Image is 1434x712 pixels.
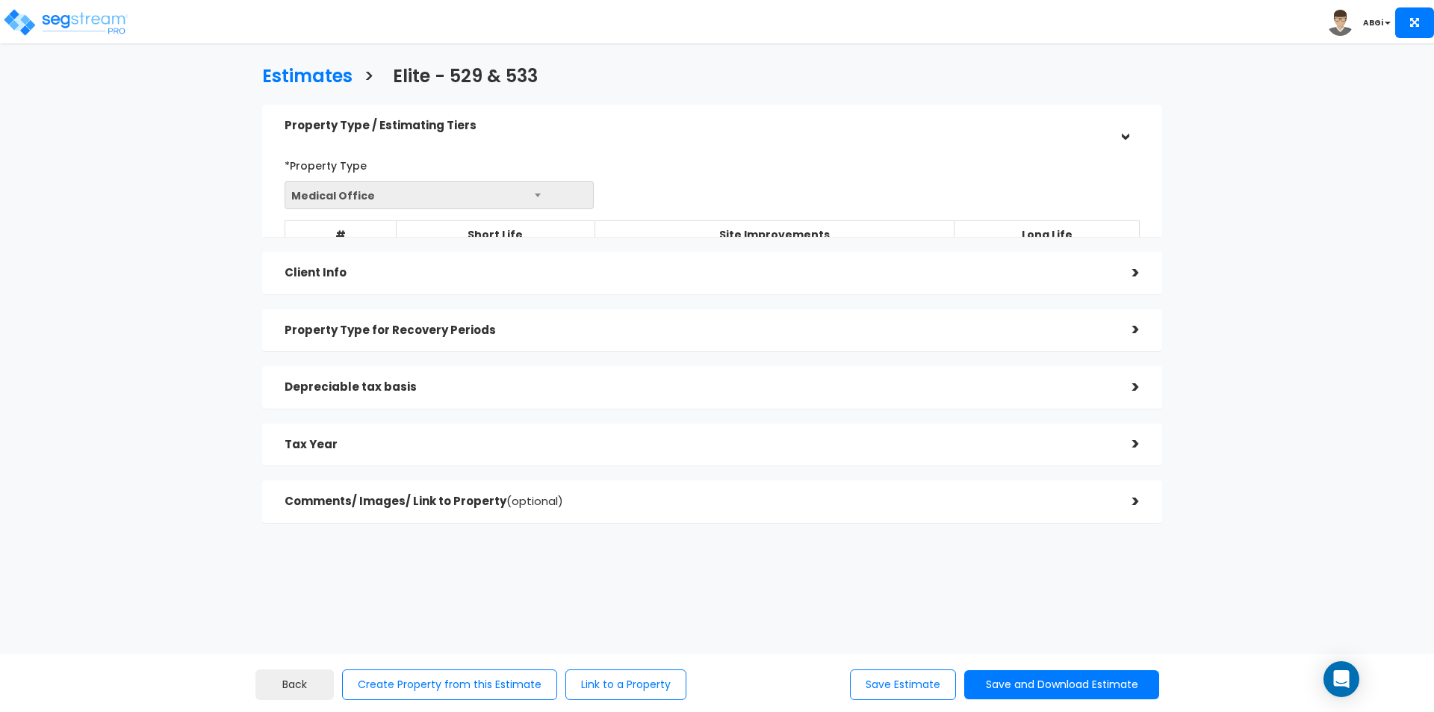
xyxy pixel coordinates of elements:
th: Short Life [397,221,595,250]
button: Back [255,669,334,700]
h5: Property Type / Estimating Tiers [285,120,1110,132]
div: > [1110,376,1140,399]
h5: Property Type for Recovery Periods [285,324,1110,337]
label: *Property Type [285,153,367,173]
button: Create Property from this Estimate [342,669,557,700]
th: Long Life [955,221,1140,250]
a: Elite - 529 & 533 [382,52,538,97]
button: Save Estimate [850,669,956,700]
b: ABGi [1363,17,1383,28]
h3: Estimates [262,66,353,90]
a: Estimates [251,52,353,97]
h3: > [364,66,374,90]
span: Medical Office [285,181,594,209]
img: logo_pro_r.png [2,7,129,37]
div: > [1113,111,1136,141]
button: Link to a Property [565,669,686,700]
h3: Elite - 529 & 533 [393,66,538,90]
span: (optional) [506,493,563,509]
button: Save and Download Estimate [964,670,1159,699]
img: avatar.png [1327,10,1353,36]
div: > [1110,490,1140,513]
th: # [285,221,397,250]
div: > [1110,433,1140,456]
th: Site Improvements [595,221,954,250]
div: Open Intercom Messenger [1323,661,1359,697]
div: > [1110,318,1140,341]
span: Medical Office [285,182,593,210]
h5: Tax Year [285,439,1110,451]
h5: Client Info [285,267,1110,279]
h5: Comments/ Images/ Link to Property [285,495,1110,508]
h5: Depreciable tax basis [285,381,1110,394]
div: > [1110,261,1140,285]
